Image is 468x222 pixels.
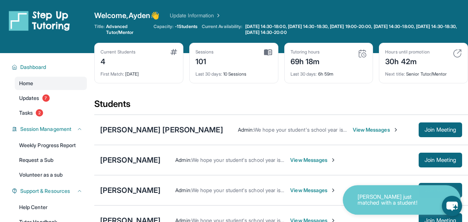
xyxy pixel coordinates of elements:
span: Last 30 days : [196,71,222,77]
div: Students [94,98,468,114]
span: Support & Resources [20,187,70,195]
div: Current Students [101,49,136,55]
button: Join Meeting [419,122,462,137]
div: Hours until promotion [385,49,429,55]
a: Request a Sub [15,153,87,167]
span: Join Meeting [425,158,456,162]
span: Last 30 days : [291,71,317,77]
button: chat-button [442,196,462,216]
a: Volunteer as a sub [15,168,87,181]
img: card [264,49,272,56]
span: View Messages [353,126,399,133]
span: Admin : [238,126,254,133]
a: Tasks2 [15,106,87,119]
span: Admin : [175,187,191,193]
div: 6h 59m [291,67,367,77]
button: Support & Resources [17,187,82,195]
div: [PERSON_NAME] [100,185,161,195]
span: Admin : [175,157,191,163]
img: Chevron-Right [393,127,399,133]
span: Welcome, Ayden 👋 [94,10,159,21]
span: Next title : [385,71,405,77]
img: Chevron-Right [330,187,336,193]
div: Tutoring hours [291,49,320,55]
img: card [453,49,462,58]
p: [PERSON_NAME] just matched with a student! [358,194,431,206]
button: Session Management [17,125,82,133]
a: Help Center [15,201,87,214]
span: Dashboard [20,63,46,71]
span: Session Management [20,125,71,133]
img: card [358,49,367,58]
div: 4 [101,55,136,67]
button: Join Meeting [419,183,462,198]
span: View Messages [290,156,336,164]
span: View Messages [290,187,336,194]
span: Current Availability: [202,24,242,35]
span: Advanced Tutor/Mentor [106,24,149,35]
div: 69h 18m [291,55,320,67]
div: 30h 42m [385,55,429,67]
span: Join Meeting [425,128,456,132]
span: 2 [36,109,43,117]
a: Updates7 [15,91,87,105]
span: 7 [42,94,50,102]
button: Dashboard [17,63,82,71]
div: 10 Sessions [196,67,272,77]
img: logo [9,10,70,31]
div: [PERSON_NAME] [PERSON_NAME] [100,125,223,135]
img: Chevron Right [214,12,221,19]
div: Sessions [196,49,214,55]
a: Weekly Progress Report [15,139,87,152]
div: Senior Tutor/Mentor [385,67,462,77]
span: Capacity: [154,24,174,30]
span: Title: [94,24,105,35]
a: Update Information [170,12,221,19]
div: 101 [196,55,214,67]
img: card [170,49,177,55]
a: [DATE] 14:30-18:00, [DATE] 14:30-18:30, [DATE] 19:00-20:00, [DATE] 14:30-18:00, [DATE] 14:30-18:3... [244,24,468,35]
div: [PERSON_NAME] [100,155,161,165]
a: Home [15,77,87,90]
span: -1 Students [175,24,197,30]
span: Updates [19,94,39,102]
span: Home [19,80,33,87]
span: [DATE] 14:30-18:00, [DATE] 14:30-18:30, [DATE] 19:00-20:00, [DATE] 14:30-18:00, [DATE] 14:30-18:3... [245,24,467,35]
span: First Match : [101,71,124,77]
img: Chevron-Right [330,157,336,163]
button: Join Meeting [419,153,462,167]
span: Tasks [19,109,33,117]
div: [DATE] [101,67,177,77]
